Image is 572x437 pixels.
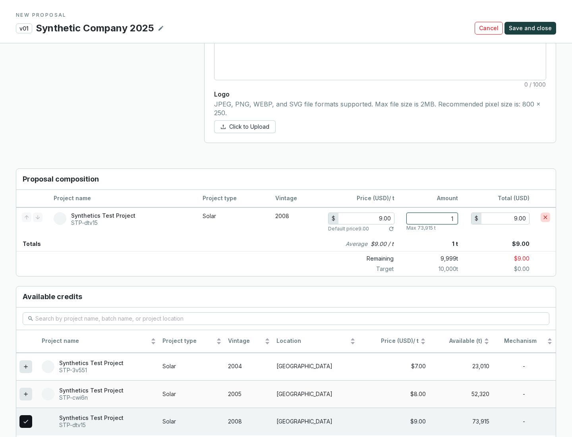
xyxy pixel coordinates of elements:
p: STP-dtv15 [71,219,135,226]
p: Totals [16,237,41,251]
p: [GEOGRAPHIC_DATA] [276,418,356,425]
span: Project type [162,337,214,345]
p: [GEOGRAPHIC_DATA] [276,363,356,370]
td: 2008 [270,207,323,237]
td: Solar [159,408,224,435]
th: Location [273,330,359,353]
div: $7.00 [362,363,426,370]
p: Synthetic Company 2025 [35,21,155,35]
th: Project name [39,330,159,353]
p: Target [329,265,400,273]
p: 9,999 t [400,253,458,264]
span: Location [276,337,348,345]
span: Project name [42,337,149,345]
p: Logo [214,90,546,99]
p: Synthetics Test Project [71,212,135,219]
th: / t [323,190,400,207]
th: Project name [48,190,197,207]
td: 52,320 [429,380,493,408]
th: Project type [197,190,270,207]
p: $9.00 [458,253,556,264]
td: 2004 [225,353,273,380]
div: $ [472,213,481,224]
th: Vintage [225,330,273,353]
p: JPEG, PNG, WEBP, and SVG file formats supported. Max file size is 2MB. Recommended pixel size is:... [214,100,546,117]
div: $ [329,213,338,224]
p: NEW PROPOSAL [16,12,556,18]
p: Max 73,915 t [406,225,436,231]
td: 2008 [225,408,273,435]
th: Project type [159,330,224,353]
td: 2005 [225,380,273,408]
td: 23,010 [429,353,493,380]
span: Available (t) [432,337,482,345]
span: Click to Upload [229,123,269,131]
button: Cancel [475,22,503,35]
p: Synthetics Test Project [59,414,124,422]
span: Mechanism [496,337,545,345]
th: Amount [400,190,464,207]
th: Mechanism [493,330,556,353]
p: Synthetics Test Project [59,387,124,394]
td: Solar [159,380,224,408]
button: Save and close [504,22,556,35]
span: Price (USD) [381,337,413,344]
button: Click to Upload [214,120,276,133]
th: Available (t) [429,330,493,353]
td: - [493,353,556,380]
p: v01 [16,23,32,33]
p: $0.00 [458,265,556,273]
p: Synthetics Test Project [59,360,124,367]
td: - [493,380,556,408]
h3: Proposal composition [16,169,556,190]
span: upload [220,124,226,130]
input: Search by project name, batch name, or project location [35,314,537,323]
p: [GEOGRAPHIC_DATA] [276,391,356,398]
p: 10,000 t [400,265,458,273]
i: Average [346,240,367,248]
th: Vintage [270,190,323,207]
p: STP-cwi6n [59,394,124,401]
p: $9.00 [458,237,556,251]
div: $9.00 [362,418,426,425]
p: $9.00 / t [371,240,394,248]
span: Cancel [479,24,499,32]
p: 1 t [400,237,458,251]
p: Remaining [329,253,400,264]
span: Vintage [228,337,263,345]
td: Solar [197,207,270,237]
span: Save and close [509,24,552,32]
span: Price (USD) [357,195,389,201]
span: Total (USD) [498,195,529,201]
h3: Available credits [16,286,556,307]
td: 73,915 [429,408,493,435]
p: Default price 9.00 [328,226,369,232]
p: STP-dtv15 [59,422,124,429]
div: $8.00 [362,391,426,398]
td: Solar [159,353,224,380]
td: - [493,408,556,435]
span: / t [362,337,419,345]
p: STP-3v551 [59,367,124,374]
